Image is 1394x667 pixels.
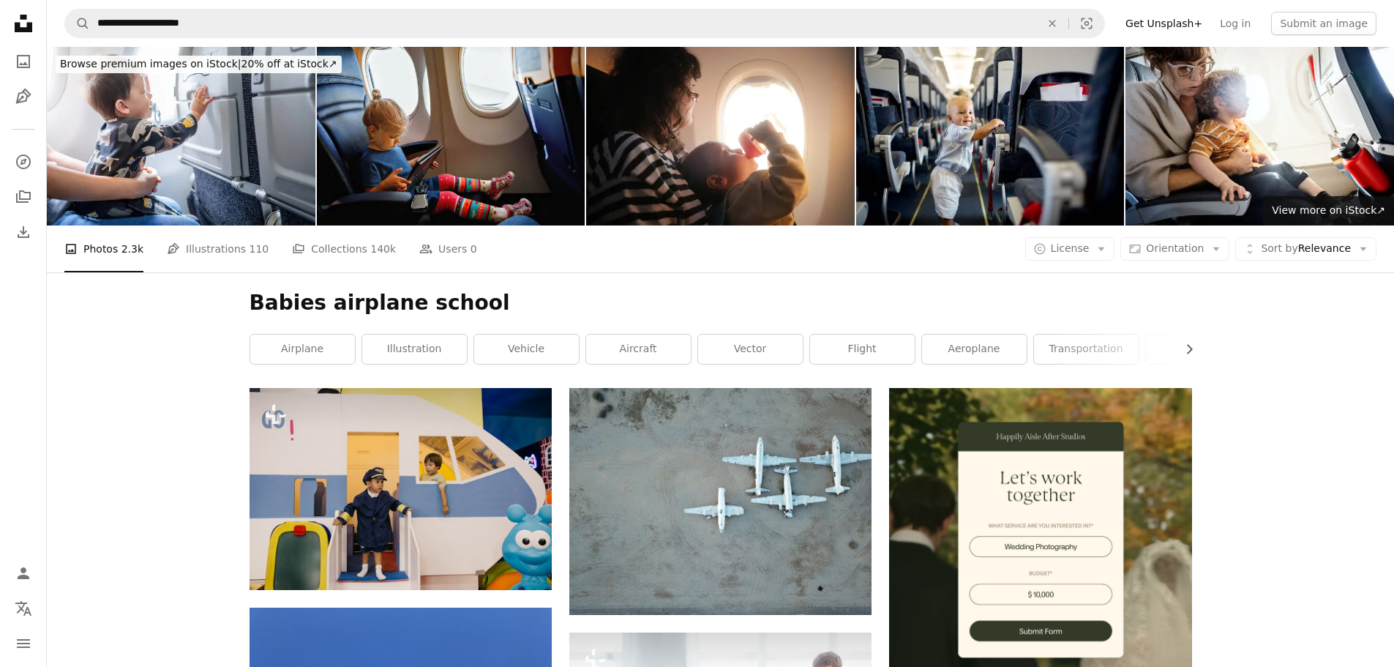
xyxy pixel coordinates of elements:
[810,335,915,364] a: flight
[1120,237,1229,261] button: Orientation
[9,82,38,111] a: Illustrations
[569,495,872,508] a: three white airplanes on grey surface
[569,388,872,615] img: three white airplanes on grey surface
[1235,237,1376,261] button: Sort byRelevance
[1025,237,1115,261] button: License
[47,47,315,226] img: Baby traveling in airplane flying sitting on his mother lap in the aircraft
[1272,204,1385,216] span: View more on iStock ↗
[9,47,38,76] a: Photos
[317,47,585,226] img: Little toddler girl traveling by plane. Small happy child sitting by aircraft window and using a ...
[1117,12,1211,35] a: Get Unsplash+
[1176,335,1192,364] button: scroll list to the right
[9,182,38,212] a: Collections
[419,226,477,272] a: Users 0
[1261,242,1297,254] span: Sort by
[250,482,552,496] a: Children are playing in a train-themed play area.
[250,335,355,364] a: airplane
[698,335,803,364] a: vector
[64,9,1105,38] form: Find visuals sitewide
[250,241,269,257] span: 110
[474,335,579,364] a: vehicle
[1261,242,1351,256] span: Relevance
[47,47,351,82] a: Browse premium images on iStock|20% off at iStock↗
[9,559,38,588] a: Log in / Sign up
[9,217,38,247] a: Download History
[9,147,38,176] a: Explore
[167,226,269,272] a: Illustrations 110
[1125,47,1394,226] img: Family Traveling on Airplane Together
[370,241,396,257] span: 140k
[1271,12,1376,35] button: Submit an image
[856,47,1125,226] img: Little baby boy, playing with toys on board of the aircraft
[250,290,1192,316] h1: Babies airplane school
[1034,335,1139,364] a: transportation
[60,58,241,70] span: Browse premium images on iStock |
[1263,196,1394,226] a: View more on iStock↗
[292,226,396,272] a: Collections 140k
[1146,242,1204,254] span: Orientation
[60,58,337,70] span: 20% off at iStock ↗
[1036,10,1068,37] button: Clear
[250,388,552,589] img: Children are playing in a train-themed play area.
[586,335,691,364] a: aircraft
[362,335,467,364] a: illustration
[1051,242,1090,254] span: License
[1069,10,1104,37] button: Visual search
[586,47,855,226] img: A little boy is drinking water while he's sitting on a plane with his mother
[471,241,477,257] span: 0
[65,10,90,37] button: Search Unsplash
[9,629,38,658] button: Menu
[9,594,38,623] button: Language
[1211,12,1259,35] a: Log in
[922,335,1027,364] a: aeroplane
[1146,335,1251,364] a: person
